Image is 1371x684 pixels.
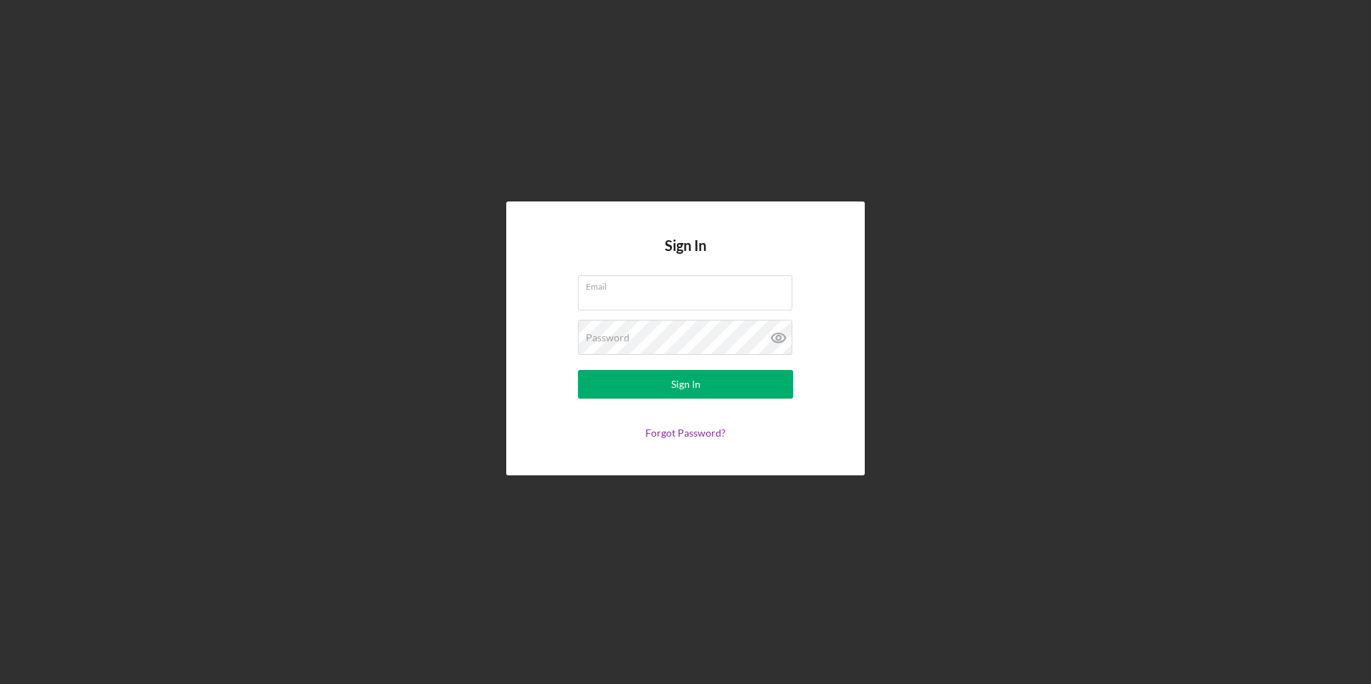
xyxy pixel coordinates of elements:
[578,370,793,399] button: Sign In
[671,370,701,399] div: Sign In
[665,237,706,275] h4: Sign In
[645,427,726,439] a: Forgot Password?
[586,332,630,343] label: Password
[586,276,792,292] label: Email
